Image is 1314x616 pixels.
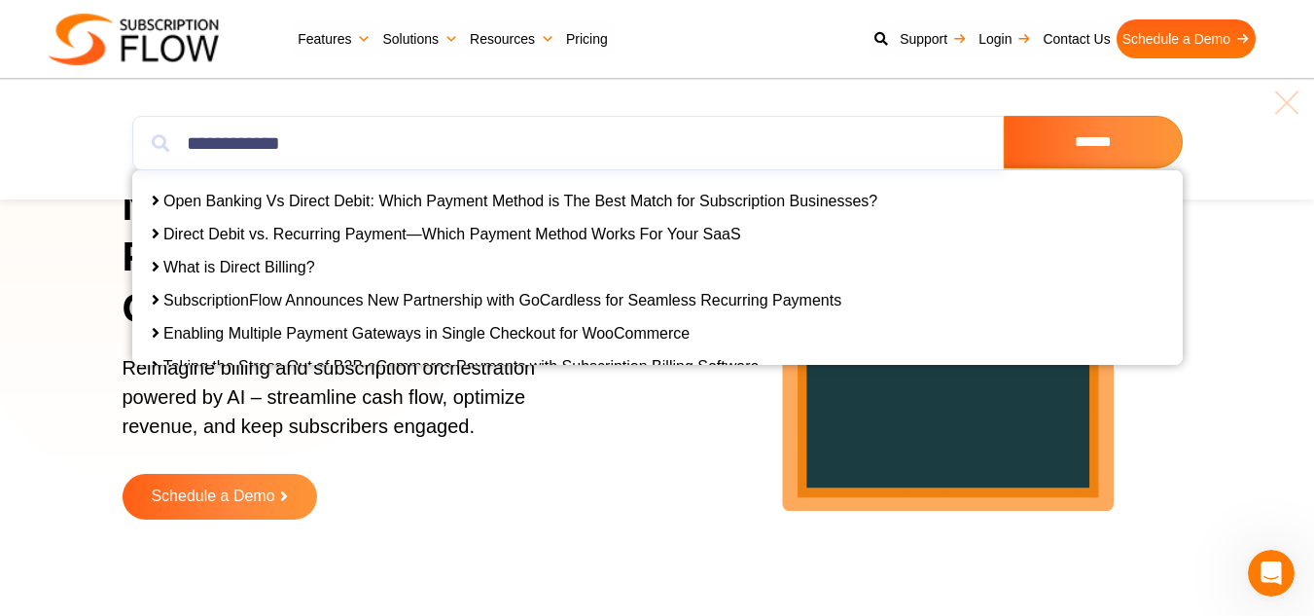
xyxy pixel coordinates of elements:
span: Schedule a Demo [151,489,274,505]
a: What is Direct Billing? [163,259,315,275]
h1: Next-Gen AI Billing Platform to Power Growth [123,181,607,335]
a: Enabling Multiple Payment Gateways in Single Checkout for WooCommerce [163,325,690,342]
a: Support [894,19,973,58]
p: Reimagine billing and subscription orchestration powered by AI – streamline cash flow, optimize r... [123,353,583,460]
a: Solutions [376,19,464,58]
a: Taking the Stress Out of B2B eCommerce Payments with Subscription Billing Software [163,358,760,375]
a: Schedule a Demo [1117,19,1256,58]
a: Open Banking Vs Direct Debit: Which Payment Method is The Best Match for Subscription Businesses? [163,193,877,209]
a: Pricing [560,19,614,58]
a: Features [292,19,376,58]
a: Schedule a Demo [123,474,317,520]
a: Direct Debit vs. Recurring Payment—Which Payment Method Works For Your SaaS [163,226,741,242]
iframe: Intercom live chat [1248,550,1295,597]
a: Login [973,19,1037,58]
a: Resources [464,19,560,58]
img: Subscriptionflow [49,14,219,65]
a: SubscriptionFlow Announces New Partnership with GoCardless for Seamless Recurring Payments [163,292,841,308]
a: Contact Us [1037,19,1116,58]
